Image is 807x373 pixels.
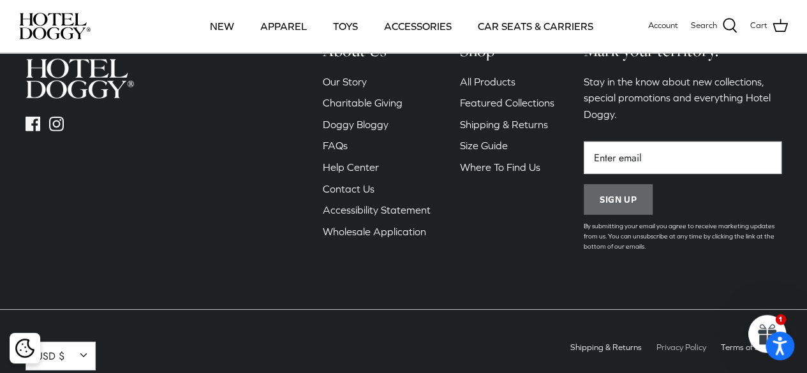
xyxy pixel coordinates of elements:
a: Charitable Giving [323,97,403,108]
a: Accessibility Statement [323,204,431,216]
a: Shipping & Returns [460,119,548,130]
button: USD $ [26,342,96,370]
img: hoteldoggycom [19,13,91,40]
a: All Products [460,76,515,87]
a: Help Center [323,161,379,173]
a: FAQs [323,140,348,151]
a: APPAREL [249,4,318,48]
span: Account [648,20,678,30]
a: Size Guide [460,140,508,151]
div: Cookie policy [10,333,40,363]
a: Featured Collections [460,97,554,108]
p: By submitting your email you agree to receive marketing updates from us. You can unsubscribe at a... [584,221,781,252]
a: Wholesale Application [323,226,426,237]
button: Sign up [584,184,653,215]
a: Terms of Service [721,342,781,352]
a: Instagram [49,117,64,131]
a: Privacy Policy [656,342,706,352]
a: NEW [198,4,246,48]
a: CAR SEATS & CARRIERS [466,4,605,48]
div: Secondary navigation [447,40,567,265]
a: Facebook [26,117,40,131]
a: Our Story [323,76,367,87]
div: Secondary navigation [310,40,443,265]
a: Where To Find Us [460,161,540,173]
a: TOYS [322,4,369,48]
a: Cart [750,18,788,34]
a: Contact Us [323,183,374,194]
span: Search [691,19,717,33]
p: Stay in the know about new collections, special promotions and everything Hotel Doggy. [584,74,781,123]
h6: About Us [323,40,431,61]
ul: Secondary navigation [564,342,788,360]
a: Shipping & Returns [570,342,642,352]
a: Doggy Bloggy [323,119,389,130]
a: ACCESSORIES [373,4,463,48]
span: Cart [750,19,767,33]
input: Email [584,142,781,174]
a: Account [648,19,678,33]
h6: Shop [460,40,554,61]
a: Search [691,18,737,34]
img: hoteldoggycom [26,59,134,99]
button: Cookie policy [13,337,36,360]
img: Cookie policy [15,339,34,358]
h6: Mark your territory. [584,40,781,61]
div: Primary navigation [189,4,614,48]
